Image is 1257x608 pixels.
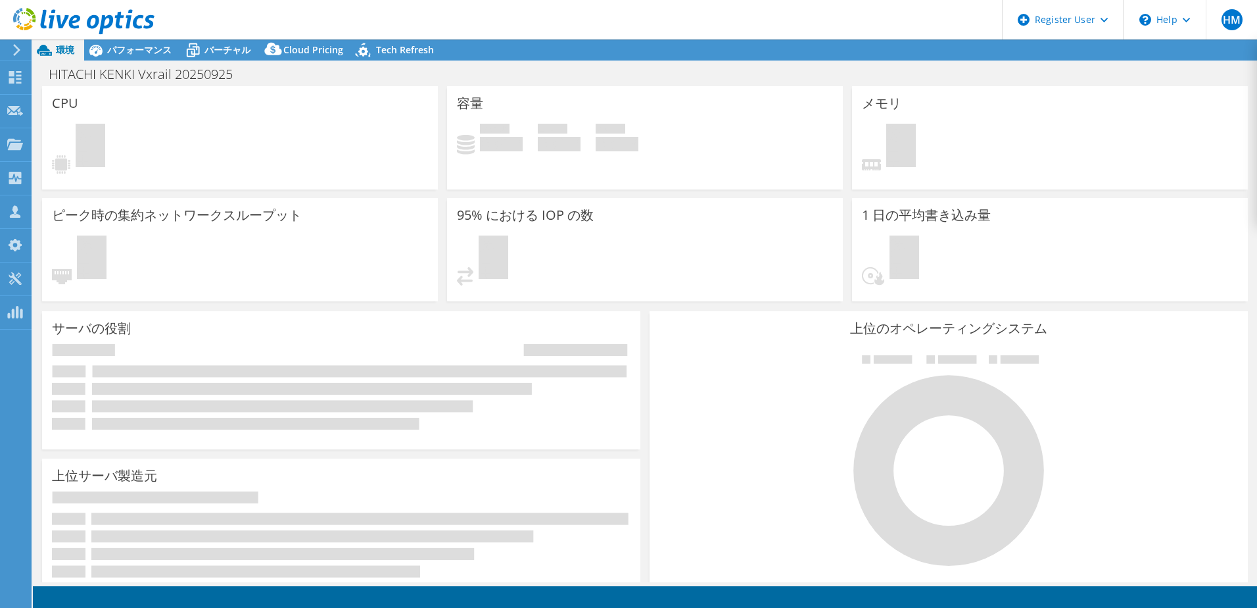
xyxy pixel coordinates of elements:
span: Tech Refresh [376,43,434,56]
span: 保留中 [76,124,105,170]
span: 空き [538,124,567,137]
span: 環境 [56,43,74,56]
h3: 上位のオペレーティングシステム [659,321,1238,336]
h3: 容量 [457,96,483,111]
span: 保留中 [77,236,107,282]
span: 合計 [596,124,625,137]
span: バーチャル [204,43,250,56]
h3: メモリ [862,96,901,111]
span: 保留中 [479,236,508,282]
h3: 上位サーバ製造元 [52,469,157,483]
h4: 0 GiB [596,137,638,151]
h3: CPU [52,96,78,111]
svg: \n [1139,14,1151,26]
span: Cloud Pricing [283,43,343,56]
span: HM [1221,9,1243,30]
h3: ピーク時の集約ネットワークスループット [52,208,302,222]
h3: サーバの役割 [52,321,131,336]
span: 使用済み [480,124,510,137]
span: 保留中 [886,124,916,170]
h1: HITACHI KENKI Vxrail 20250925 [43,67,253,82]
h4: 0 GiB [538,137,581,151]
span: パフォーマンス [107,43,172,56]
h3: 95% における IOP の数 [457,208,594,222]
span: 保留中 [889,236,919,282]
h3: 1 日の平均書き込み量 [862,208,991,222]
h4: 0 GiB [480,137,523,151]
